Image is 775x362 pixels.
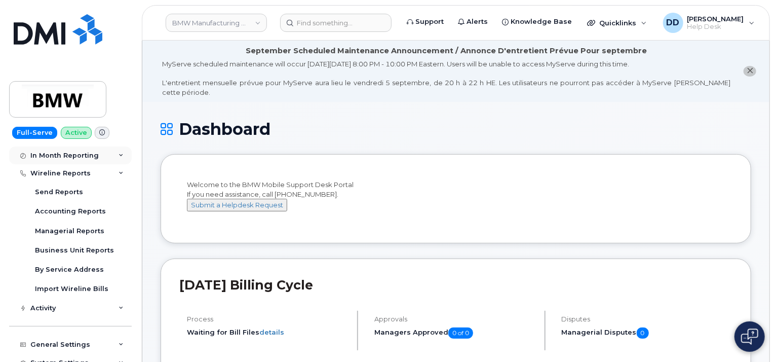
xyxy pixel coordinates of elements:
[744,66,756,77] button: close notification
[562,328,732,339] h5: Managerial Disputes
[187,328,348,337] li: Waiting for Bill Files
[187,199,287,211] button: Submit a Helpdesk Request
[187,201,287,209] a: Submit a Helpdesk Request
[161,120,751,138] h1: Dashboard
[179,277,732,293] h2: [DATE] Billing Cycle
[259,328,284,336] a: details
[374,315,536,323] h4: Approvals
[162,59,730,97] div: MyServe scheduled maintenance will occur [DATE][DATE] 8:00 PM - 10:00 PM Eastern. Users will be u...
[562,315,732,323] h4: Disputes
[187,180,725,221] div: Welcome to the BMW Mobile Support Desk Portal If you need assistance, call [PHONE_NUMBER].
[637,328,649,339] span: 0
[246,46,647,56] div: September Scheduled Maintenance Announcement / Annonce D'entretient Prévue Pour septembre
[187,315,348,323] h4: Process
[741,329,758,345] img: Open chat
[448,328,473,339] span: 0 of 0
[374,328,536,339] h5: Managers Approved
